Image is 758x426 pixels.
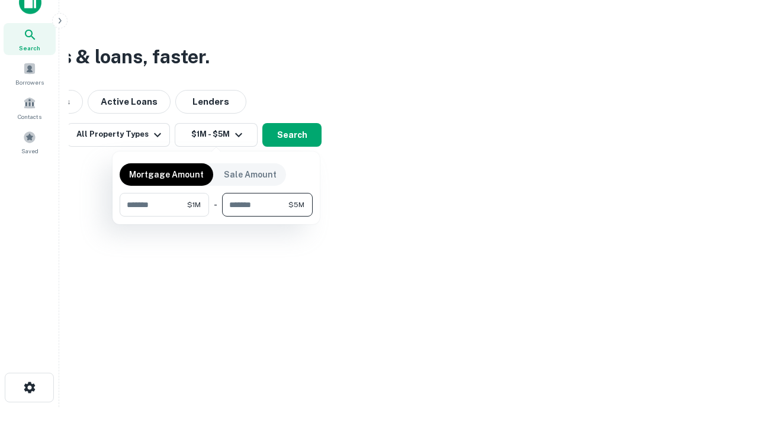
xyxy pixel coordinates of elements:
[288,199,304,210] span: $5M
[129,168,204,181] p: Mortgage Amount
[187,199,201,210] span: $1M
[214,193,217,217] div: -
[224,168,277,181] p: Sale Amount
[699,331,758,388] iframe: Chat Widget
